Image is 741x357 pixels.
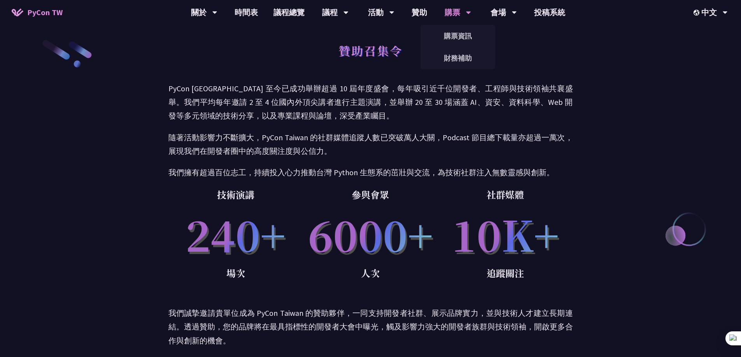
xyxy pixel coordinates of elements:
[303,202,438,265] p: 6000+
[4,3,70,22] a: PyCon TW
[420,27,495,45] a: 購票資訊
[168,202,303,265] p: 240+
[168,131,573,158] p: 隨著活動影響力不斷擴大，PyCon Taiwan 的社群媒體追蹤人數已突破萬人大關，Podcast 節目總下載量亦超過一萬次，展現我們在開發者圈中的高度關注度與公信力。
[694,10,701,16] img: Locale Icon
[420,49,495,67] a: 財務補助
[168,187,303,202] p: 技術演講
[12,9,23,16] img: Home icon of PyCon TW 2025
[168,306,573,347] p: 我們誠摯邀請貴單位成為 PyCon Taiwan 的贊助夥伴，一同支持開發者社群、展示品牌實力，並與技術人才建立長期連結。透過贊助，您的品牌將在最具指標性的開發者大會中曝光，觸及影響力強大的開發...
[438,187,573,202] p: 社群媒體
[438,202,573,265] p: 10K+
[438,265,573,281] p: 追蹤關注
[168,165,573,179] p: 我們擁有超過百位志工，持續投入心力推動台灣 Python 生態系的茁壯與交流，為技術社群注入無數靈感與創新。
[338,39,403,62] h1: 贊助召集令
[303,265,438,281] p: 人次
[168,82,573,123] p: PyCon [GEOGRAPHIC_DATA] 至今已成功舉辦超過 10 屆年度盛會，每年吸引近千位開發者、工程師與技術領袖共襄盛舉。我們平均每年邀請 2 至 4 位國內外頂尖講者進行主題演講，...
[168,265,303,281] p: 場次
[27,7,63,18] span: PyCon TW
[303,187,438,202] p: 參與會眾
